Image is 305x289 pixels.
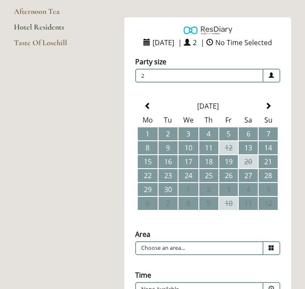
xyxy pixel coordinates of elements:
[138,127,158,140] td: 1
[14,7,97,22] a: Afternoon Tea
[219,155,238,168] td: 19
[184,24,232,37] img: Powered by ResDiary
[239,197,258,210] td: 11
[178,141,198,154] td: 10
[138,169,158,182] td: 22
[199,141,218,154] td: 11
[259,183,278,196] td: 5
[14,38,97,53] a: Taste Of Losehill
[150,36,176,50] span: [DATE]
[159,141,178,154] td: 9
[219,169,238,182] td: 26
[159,155,178,168] td: 16
[178,155,198,168] td: 17
[239,127,258,140] td: 6
[199,127,218,140] td: 4
[178,38,182,47] span: |
[219,141,238,154] td: 12
[199,155,218,168] td: 18
[135,229,150,239] label: Area
[219,183,238,196] td: 3
[191,36,199,50] span: 2
[213,36,274,50] span: No Time Selected
[178,197,198,210] td: 8
[135,270,151,280] label: Time
[138,183,158,196] td: 29
[199,113,218,126] th: Th
[239,155,258,168] td: 20
[138,197,158,210] td: 6
[201,38,204,47] span: |
[199,169,218,182] td: 25
[14,22,97,38] a: Hotel Residents
[138,141,158,154] td: 8
[138,155,158,168] td: 15
[219,127,238,140] td: 5
[219,197,238,210] td: 10
[199,197,218,210] td: 9
[159,169,178,182] td: 23
[265,103,272,110] span: Next Month
[199,183,218,196] td: 2
[239,141,258,154] td: 13
[178,113,198,126] th: We
[259,169,278,182] td: 28
[259,113,278,126] th: Su
[239,183,258,196] td: 4
[135,57,166,66] label: Party size
[178,169,198,182] td: 24
[239,169,258,182] td: 27
[259,197,278,210] td: 12
[138,113,158,126] th: Mo
[178,183,198,196] td: 1
[259,141,278,154] td: 14
[159,197,178,210] td: 7
[144,103,151,110] span: Previous Month
[239,113,258,126] th: Sa
[259,155,278,168] td: 21
[159,100,258,113] th: Select Month
[159,183,178,196] td: 30
[259,127,278,140] td: 7
[135,69,263,83] span: 2
[159,127,178,140] td: 2
[178,127,198,140] td: 3
[159,113,178,126] th: Tu
[219,113,238,126] th: Fr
